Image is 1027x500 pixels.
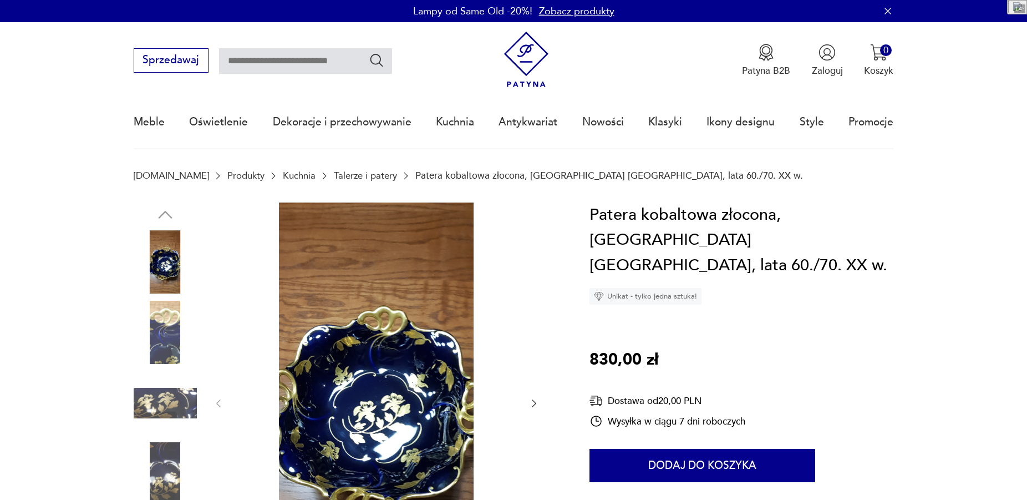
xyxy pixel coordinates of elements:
p: Patyna B2B [742,64,790,77]
img: Ikonka użytkownika [818,44,836,61]
a: Sprzedawaj [134,57,209,65]
a: Ikona medaluPatyna B2B [742,44,790,77]
a: Oświetlenie [189,97,248,148]
a: Kuchnia [436,97,474,148]
a: [DOMAIN_NAME] [134,170,209,181]
div: Wysyłka w ciągu 7 dni roboczych [589,415,745,428]
img: Zdjęcie produktu Patera kobaltowa złocona, Ilmenau Germany, lata 60./70. XX w. [134,230,197,294]
img: Ikona medalu [757,44,775,61]
img: Ikona diamentu [594,291,604,301]
a: Nowości [582,97,624,148]
button: Dodaj do koszyka [589,449,815,482]
p: Patera kobaltowa złocona, [GEOGRAPHIC_DATA] [GEOGRAPHIC_DATA], lata 60./70. XX w. [415,170,803,181]
button: Patyna B2B [742,44,790,77]
img: Patyna - sklep z meblami i dekoracjami vintage [499,32,555,88]
h1: Patera kobaltowa złocona, [GEOGRAPHIC_DATA] [GEOGRAPHIC_DATA], lata 60./70. XX w. [589,203,893,279]
button: Szukaj [369,52,385,68]
p: Zaloguj [812,64,843,77]
p: 830,00 zł [589,347,658,373]
img: Zdjęcie produktu Patera kobaltowa złocona, Ilmenau Germany, lata 60./70. XX w. [134,301,197,364]
a: Meble [134,97,165,148]
a: Antykwariat [499,97,557,148]
a: Ikony designu [706,97,775,148]
img: Ikona koszyka [870,44,887,61]
a: Talerze i patery [334,170,397,181]
a: Zobacz produkty [539,4,614,18]
div: 0 [880,44,892,56]
p: Lampy od Same Old -20%! [413,4,532,18]
a: Dekoracje i przechowywanie [273,97,411,148]
img: 33.png [1010,1,1025,13]
img: Ikona dostawy [589,394,603,408]
button: Zaloguj [812,44,843,77]
a: Produkty [227,170,265,181]
button: 0Koszyk [864,44,893,77]
a: Kuchnia [283,170,316,181]
p: Koszyk [864,64,893,77]
a: Promocje [848,97,893,148]
button: Sprzedawaj [134,48,209,73]
div: Unikat - tylko jedna sztuka! [589,288,701,305]
div: 14° [1014,4,1025,13]
a: Klasyki [648,97,682,148]
div: Dostawa od 20,00 PLN [589,394,745,408]
a: Style [800,97,824,148]
img: Zdjęcie produktu Patera kobaltowa złocona, Ilmenau Germany, lata 60./70. XX w. [134,372,197,435]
